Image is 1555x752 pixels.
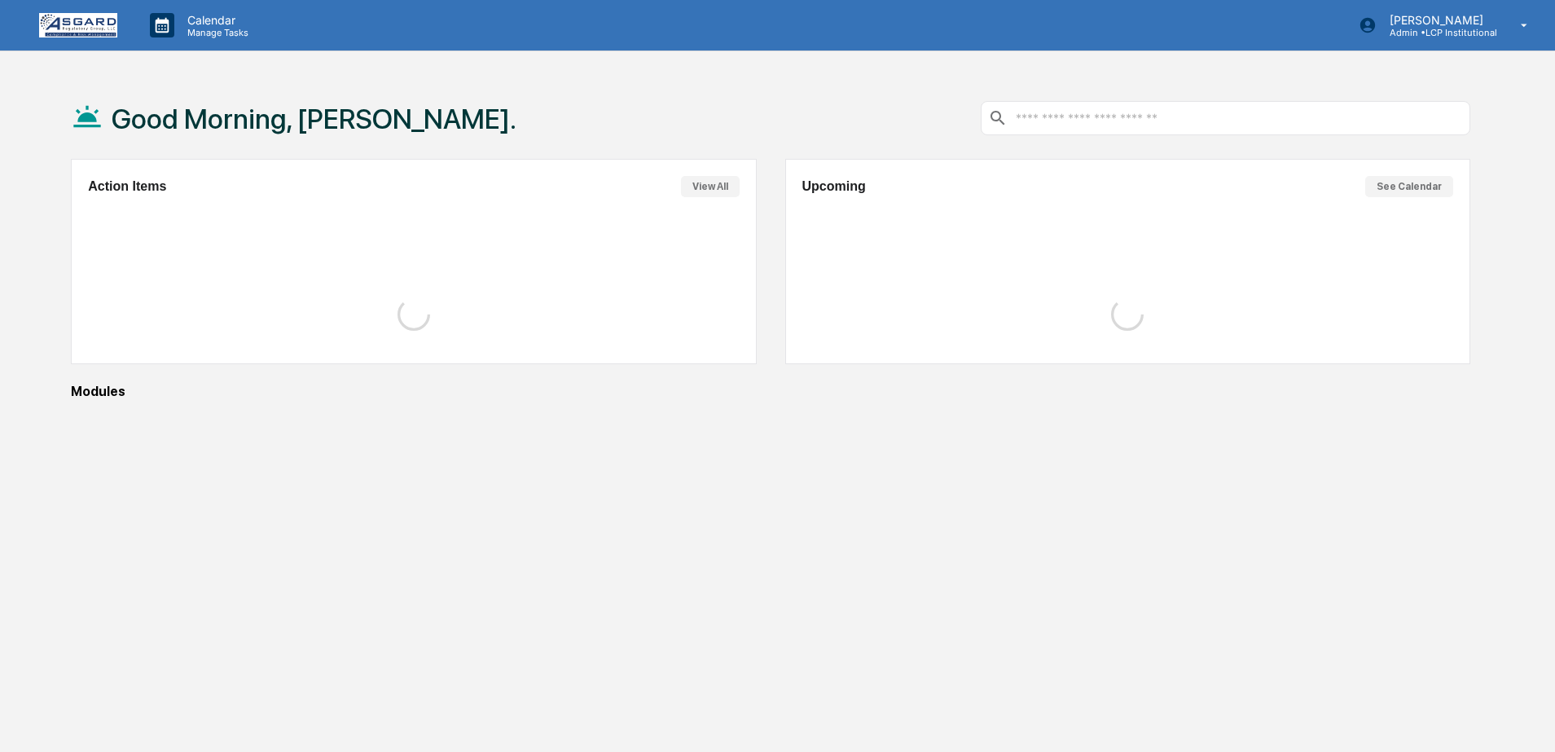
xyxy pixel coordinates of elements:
[88,179,166,194] h2: Action Items
[39,13,117,37] img: logo
[174,13,257,27] p: Calendar
[71,384,1470,399] div: Modules
[802,179,866,194] h2: Upcoming
[174,27,257,38] p: Manage Tasks
[681,176,740,197] button: View All
[1377,27,1497,38] p: Admin • LCP Institutional
[1377,13,1497,27] p: [PERSON_NAME]
[1365,176,1453,197] button: See Calendar
[112,103,516,135] h1: Good Morning, [PERSON_NAME].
